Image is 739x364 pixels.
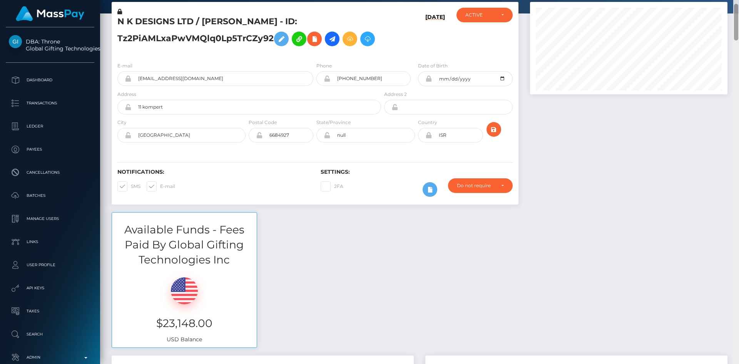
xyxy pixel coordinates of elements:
[147,181,175,191] label: E-mail
[112,222,257,268] h3: Available Funds - Fees Paid By Global Gifting Technologies Inc
[9,236,91,248] p: Links
[9,352,91,363] p: Admin
[6,302,94,321] a: Taxes
[9,305,91,317] p: Taxes
[9,144,91,155] p: Payees
[448,178,513,193] button: Do not require
[6,117,94,136] a: Ledger
[16,6,84,21] img: MassPay Logo
[9,259,91,271] p: User Profile
[457,183,495,189] div: Do not require
[316,119,351,126] label: State/Province
[117,181,140,191] label: SMS
[6,94,94,113] a: Transactions
[9,167,91,178] p: Cancellations
[6,186,94,205] a: Batches
[321,169,512,175] h6: Settings:
[9,97,91,109] p: Transactions
[117,169,309,175] h6: Notifications:
[418,119,437,126] label: Country
[6,70,94,90] a: Dashboard
[6,255,94,275] a: User Profile
[9,213,91,225] p: Manage Users
[6,163,94,182] a: Cancellations
[9,35,22,48] img: Global Gifting Technologies Inc
[6,140,94,159] a: Payees
[321,181,343,191] label: 2FA
[171,277,198,304] img: USD.png
[384,91,407,98] label: Address 2
[117,16,377,50] h5: N K DESIGNS LTD / [PERSON_NAME] - ID: Tz2PiAMLxaPwVMQlq0Lp5TrCZy92
[117,91,136,98] label: Address
[6,209,94,228] a: Manage Users
[465,12,495,18] div: ACTIVE
[6,278,94,298] a: API Keys
[316,62,332,69] label: Phone
[118,316,251,331] h3: $23,148.00
[425,14,445,53] h6: [DATE]
[6,38,94,52] span: DBA: Throne Global Gifting Technologies Inc
[456,8,513,22] button: ACTIVE
[249,119,277,126] label: Postal Code
[325,32,339,46] a: Initiate Payout
[117,119,127,126] label: City
[9,329,91,340] p: Search
[9,190,91,201] p: Batches
[9,282,91,294] p: API Keys
[112,268,257,347] div: USD Balance
[9,74,91,86] p: Dashboard
[6,232,94,252] a: Links
[418,62,448,69] label: Date of Birth
[9,121,91,132] p: Ledger
[6,325,94,344] a: Search
[117,62,132,69] label: E-mail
